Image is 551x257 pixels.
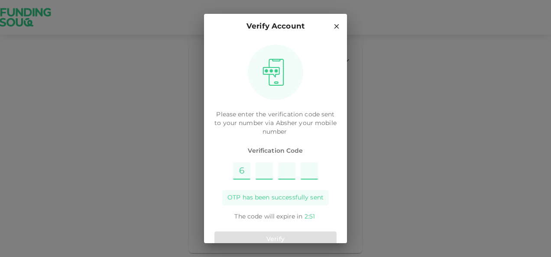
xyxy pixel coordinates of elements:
[233,162,250,180] input: Please enter OTP character 1
[246,21,305,32] p: Verify Account
[278,162,295,180] input: Please enter OTP character 3
[305,214,315,220] span: 2 : 51
[234,214,302,220] span: The code will expire in
[227,193,324,202] span: OTP has been successfully sent
[256,162,273,180] input: Please enter OTP character 2
[214,147,337,155] span: Verification Code
[301,162,318,180] input: Please enter OTP character 4
[214,110,337,136] p: Please enter the verification code sent to your number via Absher
[259,58,287,86] img: otpImage
[263,120,337,135] span: your mobile number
